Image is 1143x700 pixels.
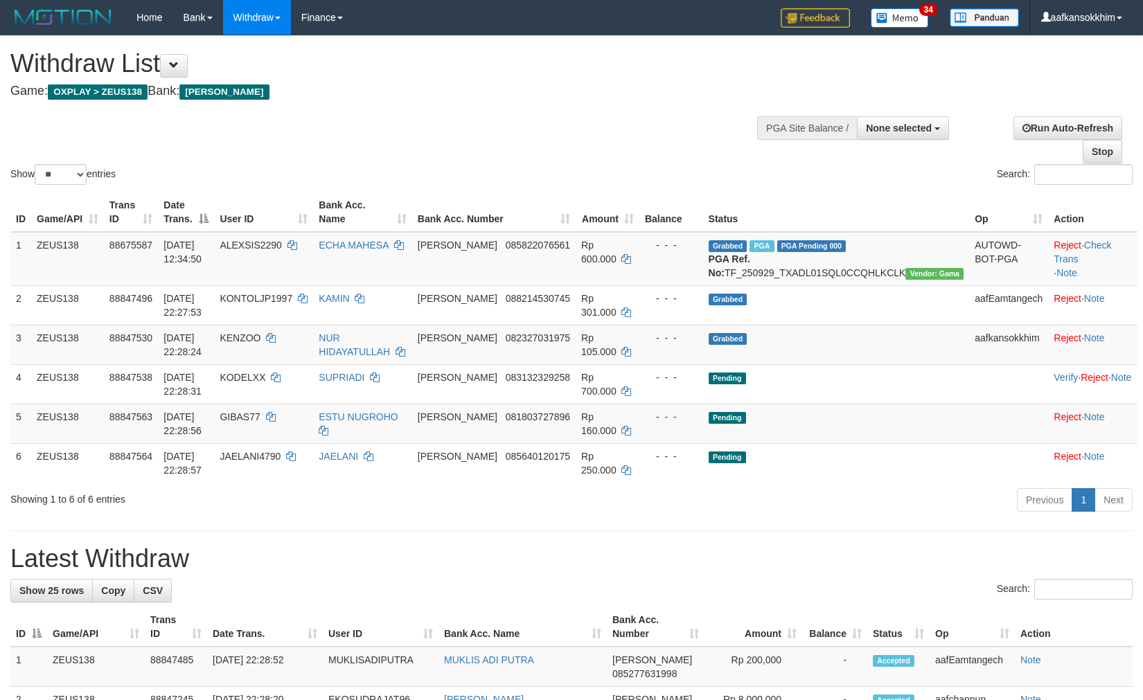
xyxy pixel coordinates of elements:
th: Amount: activate to sort column ascending [576,192,639,232]
a: SUPRIADI [319,372,364,383]
img: Feedback.jpg [781,8,850,28]
div: Showing 1 to 6 of 6 entries [10,487,466,506]
td: TF_250929_TXADL01SQL0CCQHLKCLK [703,232,970,286]
th: Bank Acc. Number: activate to sort column ascending [607,607,705,647]
td: 6 [10,443,31,483]
td: · · [1048,232,1137,286]
th: Date Trans.: activate to sort column ascending [207,607,323,647]
span: Pending [709,412,746,424]
a: Note [1084,411,1105,422]
td: 5 [10,404,31,443]
a: Stop [1083,140,1122,163]
div: PGA Site Balance / [757,116,857,140]
span: [DATE] 22:28:57 [163,451,202,476]
span: 88847530 [109,332,152,343]
select: Showentries [35,164,87,185]
span: JAELANI4790 [220,451,281,462]
td: · [1048,404,1137,443]
td: 3 [10,325,31,364]
input: Search: [1034,579,1133,600]
span: Pending [709,373,746,384]
span: OXPLAY > ZEUS138 [48,84,148,100]
span: Accepted [873,655,914,667]
span: [PERSON_NAME] [612,654,692,665]
span: Copy [101,585,125,596]
a: Note [1056,267,1077,278]
th: ID [10,192,31,232]
span: Marked by aafpengsreynich [750,240,774,252]
a: Reject [1054,411,1081,422]
th: Balance: activate to sort column ascending [802,607,867,647]
td: aafEamtangech [969,285,1048,325]
span: Copy 082327031975 to clipboard [506,332,570,343]
td: aafkansokkhim [969,325,1048,364]
th: Status [703,192,970,232]
td: ZEUS138 [47,647,145,687]
a: Note [1084,451,1105,462]
a: Note [1084,293,1105,304]
th: User ID: activate to sort column ascending [214,192,313,232]
span: [PERSON_NAME] [418,411,497,422]
td: 4 [10,364,31,404]
td: ZEUS138 [31,443,104,483]
span: Copy 085822076561 to clipboard [506,240,570,251]
a: Reject [1054,332,1081,343]
span: PGA Pending [777,240,847,252]
span: Grabbed [709,294,747,305]
a: Verify [1054,372,1078,383]
span: [DATE] 12:34:50 [163,240,202,264]
label: Search: [997,164,1133,185]
th: Bank Acc. Name: activate to sort column ascending [438,607,607,647]
td: ZEUS138 [31,404,104,443]
span: Rp 160.000 [581,411,617,436]
div: - - - [645,238,698,252]
div: - - - [645,449,698,463]
td: aafEamtangech [930,647,1015,687]
span: 88847538 [109,372,152,383]
span: Rp 600.000 [581,240,617,264]
span: Rp 105.000 [581,332,617,357]
a: Run Auto-Refresh [1013,116,1122,140]
a: MUKLIS ADI PUTRA [444,654,534,665]
span: [DATE] 22:27:53 [163,293,202,318]
a: Copy [92,579,134,602]
h1: Withdraw List [10,50,748,78]
th: Op: activate to sort column ascending [930,607,1015,647]
a: Check Trans [1054,240,1111,264]
td: 1 [10,647,47,687]
span: Copy 081803727896 to clipboard [506,411,570,422]
span: 88847564 [109,451,152,462]
th: ID: activate to sort column descending [10,607,47,647]
td: · [1048,325,1137,364]
span: None selected [866,123,932,134]
span: [PERSON_NAME] [418,293,497,304]
td: MUKLISADIPUTRA [323,647,438,687]
td: · [1048,443,1137,483]
td: - [802,647,867,687]
a: ECHA MAHESA [319,240,388,251]
span: [PERSON_NAME] [418,451,497,462]
th: Amount: activate to sort column ascending [705,607,802,647]
div: - - - [645,291,698,305]
span: [PERSON_NAME] [418,240,497,251]
a: KAMIN [319,293,349,304]
span: KENZOO [220,332,260,343]
span: [DATE] 22:28:31 [163,372,202,397]
span: [DATE] 22:28:24 [163,332,202,357]
td: Rp 200,000 [705,647,802,687]
a: CSV [134,579,172,602]
span: ALEXSIS2290 [220,240,282,251]
th: Game/API: activate to sort column ascending [47,607,145,647]
div: - - - [645,331,698,345]
h1: Latest Withdraw [10,545,1133,573]
span: Rp 250.000 [581,451,617,476]
span: [PERSON_NAME] [418,332,497,343]
th: Trans ID: activate to sort column ascending [145,607,207,647]
td: AUTOWD-BOT-PGA [969,232,1048,286]
span: Grabbed [709,333,747,345]
td: ZEUS138 [31,285,104,325]
span: 88847563 [109,411,152,422]
span: [DATE] 22:28:56 [163,411,202,436]
span: CSV [143,585,163,596]
a: Next [1095,488,1133,512]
